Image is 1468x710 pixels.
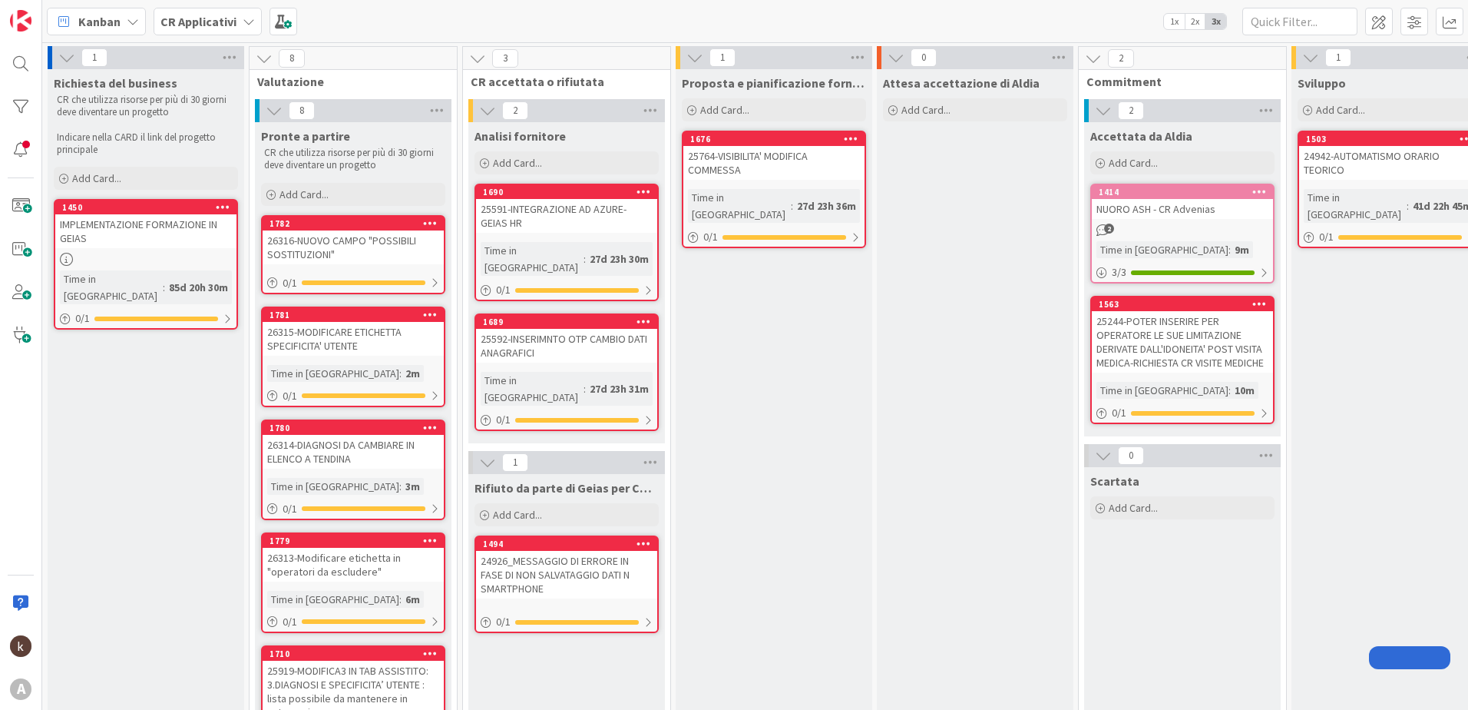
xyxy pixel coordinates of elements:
[1231,382,1258,399] div: 10m
[481,372,584,406] div: Time in [GEOGRAPHIC_DATA]
[263,231,444,264] div: 26316-NUOVO CAMPO "POSSIBILI SOSTITUZIONI"
[1092,199,1273,219] div: NUORO ASH - CR Advenias
[289,101,315,120] span: 8
[476,612,657,632] div: 0/1
[60,270,163,304] div: Time in [GEOGRAPHIC_DATA]
[791,197,793,214] span: :
[1092,185,1273,199] div: 1414
[1090,128,1192,144] span: Accettata da Aldia
[586,250,653,267] div: 27d 23h 30m
[496,614,511,630] span: 0 / 1
[269,310,444,320] div: 1781
[476,537,657,551] div: 1494
[263,421,444,469] div: 178026314-DIAGNOSI DA CAMBIARE IN ELENCO A TENDINA
[1205,14,1226,29] span: 3x
[1228,382,1231,399] span: :
[700,103,749,117] span: Add Card...
[283,275,297,291] span: 0 / 1
[263,217,444,264] div: 178226316-NUOVO CAMPO "POSSIBILI SOSTITUZIONI"
[476,551,657,599] div: 24926_MESSAGGIO DI ERRORE IN FASE DI NON SALVATAGGIO DATI N SMARTPHONE
[263,308,444,322] div: 1781
[1185,14,1205,29] span: 2x
[1099,187,1273,197] div: 1414
[263,308,444,356] div: 178126315-MODIFICARE ETICHETTA SPECIFICITA' UTENTE
[496,282,511,298] span: 0 / 1
[263,534,444,582] div: 177926313-Modificare etichetta in "operatori da escludere"
[261,215,445,294] a: 178226316-NUOVO CAMPO "POSSIBILI SOSTITUZIONI"0/1
[263,548,444,582] div: 26313-Modificare etichetta in "operatori da escludere"
[1090,473,1139,489] span: Scartata
[682,75,866,91] span: Proposta e pianificazione fornitore
[165,279,232,296] div: 85d 20h 30m
[263,435,444,469] div: 26314-DIAGNOSI DA CAMBIARE IN ELENCO A TENDINA
[72,171,121,185] span: Add Card...
[476,280,657,300] div: 0/1
[476,410,657,430] div: 0/1
[586,380,653,397] div: 27d 23h 31m
[283,501,297,517] span: 0 / 1
[269,649,444,659] div: 1710
[683,132,865,180] div: 167625764-VISIBILITA' MODIFICA COMMESSA
[471,74,651,89] span: CR accettata o rifiutata
[690,134,865,144] div: 1676
[54,199,238,330] a: 1450IMPLEMENTAZIONE FORMAZIONE IN GEIASTime in [GEOGRAPHIC_DATA]:85d 20h 30m0/1
[683,227,865,247] div: 0/1
[1096,241,1228,258] div: Time in [GEOGRAPHIC_DATA]
[1231,241,1253,258] div: 9m
[481,242,584,276] div: Time in [GEOGRAPHIC_DATA]
[901,103,951,117] span: Add Card...
[476,329,657,363] div: 25592-INSERIMNTO OTP CAMBIO DATI ANAGRAFICI
[1118,101,1144,120] span: 2
[75,310,90,327] span: 0 / 1
[10,678,31,700] div: A
[1092,297,1273,311] div: 1563
[1092,297,1273,373] div: 156325244-POTER INSERIRE PER OPERATORE LE SUE LIMITAZIONE DERIVATE DALL'IDONEITA' POST VISITA MED...
[261,307,445,407] a: 178126315-MODIFICARE ETICHETTA SPECIFICITA' UTENTETime in [GEOGRAPHIC_DATA]:2m0/1
[584,250,586,267] span: :
[1298,75,1346,91] span: Sviluppo
[267,365,399,382] div: Time in [GEOGRAPHIC_DATA]
[483,539,657,549] div: 1494
[1092,403,1273,423] div: 0/1
[1325,48,1351,67] span: 1
[1096,382,1228,399] div: Time in [GEOGRAPHIC_DATA]
[55,214,236,248] div: IMPLEMENTAZIONE FORMAZIONE IN GEIAS
[261,128,350,144] span: Pronte a partire
[1319,229,1334,245] span: 0 / 1
[55,201,236,248] div: 1450IMPLEMENTAZIONE FORMAZIONE IN GEIAS
[269,423,444,433] div: 1780
[1104,224,1114,234] span: 2
[399,365,402,382] span: :
[1316,103,1365,117] span: Add Card...
[263,387,444,406] div: 0/1
[493,508,542,522] span: Add Card...
[483,317,657,327] div: 1689
[10,635,31,657] img: kh
[476,315,657,329] div: 1689
[1090,184,1275,284] a: 1414NUORO ASH - CR AdveniasTime in [GEOGRAPHIC_DATA]:9m3/3
[1108,49,1134,68] span: 2
[1112,264,1126,280] span: 3 / 3
[78,12,121,31] span: Kanban
[474,480,659,496] span: Rifiuto da parte di Geias per CR non interessante
[263,274,444,293] div: 0/1
[502,101,528,120] span: 2
[1242,8,1357,35] input: Quick Filter...
[709,48,736,67] span: 1
[1092,311,1273,373] div: 25244-POTER INSERIRE PER OPERATORE LE SUE LIMITAZIONE DERIVATE DALL'IDONEITA' POST VISITA MEDICA-...
[1092,185,1273,219] div: 1414NUORO ASH - CR Advenias
[263,499,444,519] div: 0/1
[474,536,659,633] a: 149424926_MESSAGGIO DI ERRORE IN FASE DI NON SALVATAGGIO DATI N SMARTPHONE0/1
[476,185,657,199] div: 1690
[1112,405,1126,421] span: 0 / 1
[502,453,528,472] span: 1
[267,591,399,608] div: Time in [GEOGRAPHIC_DATA]
[483,187,657,197] div: 1690
[683,146,865,180] div: 25764-VISIBILITA' MODIFICA COMMESSA
[263,647,444,661] div: 1710
[263,612,444,632] div: 0/1
[264,147,442,172] p: CR che utilizza risorse per più di 30 giorni deve diventare un progetto
[160,14,236,29] b: CR Applicativi
[682,131,866,248] a: 167625764-VISIBILITA' MODIFICA COMMESSATime in [GEOGRAPHIC_DATA]:27d 23h 36m0/1
[1109,156,1158,170] span: Add Card...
